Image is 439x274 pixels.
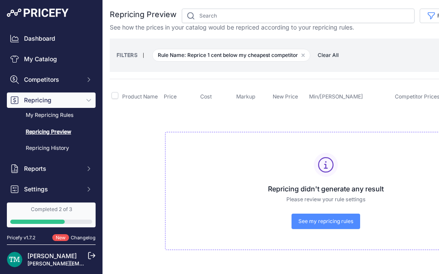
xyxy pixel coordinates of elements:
[7,51,96,67] a: My Catalog
[7,125,96,140] a: Repricing Preview
[110,23,354,32] p: See how the prices in your catalog would be repriced according to your repricing rules.
[7,92,96,108] button: Repricing
[309,93,363,100] span: Min/[PERSON_NAME]
[236,93,256,100] span: Markup
[27,252,77,259] a: [PERSON_NAME]
[164,93,177,100] span: Price
[313,51,343,60] button: Clear All
[7,203,96,227] a: Completed 2 of 3
[7,161,96,176] button: Reports
[10,206,92,213] div: Completed 2 of 3
[200,93,212,100] span: Cost
[298,218,353,225] span: See my repricing rules
[24,96,80,104] span: Repricing
[7,234,36,241] div: Pricefy v1.7.2
[27,260,159,267] a: [PERSON_NAME][EMAIL_ADDRESS][DOMAIN_NAME]
[24,75,80,84] span: Competitors
[24,185,80,194] span: Settings
[7,141,96,156] a: Repricing History
[117,52,138,58] small: FILTERS
[273,93,298,100] span: New Price
[7,72,96,87] button: Competitors
[122,93,158,100] span: Product Name
[24,164,80,173] span: Reports
[7,9,69,17] img: Pricefy Logo
[182,9,415,23] input: Search
[152,49,310,62] span: Rule Name: Reprice 1 cent below my cheapest competitor
[52,234,69,241] span: New
[71,235,96,241] a: Changelog
[7,108,96,123] a: My Repricing Rules
[292,214,360,229] a: See my repricing rules
[138,53,149,58] small: |
[7,31,96,46] a: Dashboard
[110,9,177,21] h2: Repricing Preview
[7,182,96,197] button: Settings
